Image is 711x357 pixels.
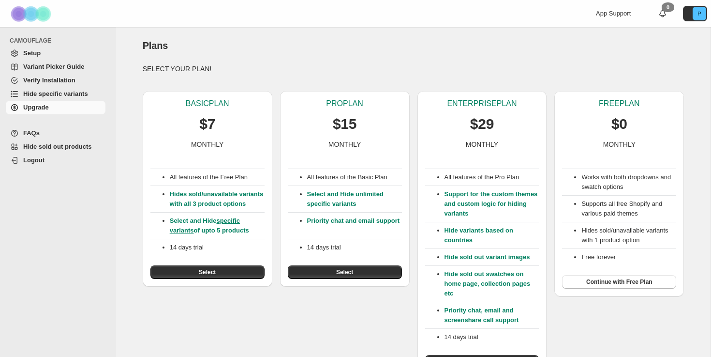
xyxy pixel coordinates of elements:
p: $15 [333,114,356,134]
span: Plans [143,40,168,51]
a: 0 [658,9,667,18]
text: P [697,11,701,16]
p: 14 days trial [444,332,539,342]
button: Avatar with initials P [683,6,707,21]
p: Support for the custom themes and custom logic for hiding variants [444,189,539,218]
span: Setup [23,49,41,57]
p: $29 [470,114,494,134]
p: All features of the Free Plan [170,172,265,182]
a: Hide specific variants [6,87,105,101]
li: Hides sold/unavailable variants with 1 product option [581,226,676,245]
li: Free forever [581,252,676,262]
p: Priority chat, email and screenshare call support [444,306,539,325]
img: Camouflage [8,0,56,27]
span: CAMOUFLAGE [10,37,109,45]
p: ENTERPRISE PLAN [447,99,517,109]
p: FREE PLAN [599,99,639,109]
button: Select [150,265,265,279]
a: Verify Installation [6,74,105,87]
p: 14 days trial [307,243,402,252]
a: Upgrade [6,101,105,114]
span: Variant Picker Guide [23,63,84,70]
p: All features of the Pro Plan [444,172,539,182]
span: Select [199,268,216,276]
p: MONTHLY [328,140,361,149]
span: Avatar with initials P [693,7,706,20]
li: Supports all free Shopify and various paid themes [581,199,676,218]
a: FAQs [6,126,105,140]
p: Select and Hide of upto 5 products [170,216,265,235]
p: $0 [611,114,627,134]
p: All features of the Basic Plan [307,172,402,182]
p: MONTHLY [191,140,223,149]
a: Hide sold out products [6,140,105,154]
p: SELECT YOUR PLAN! [143,64,684,74]
span: FAQs [23,129,40,137]
p: Hide sold out swatches on home page, collection pages etc [444,269,539,298]
span: Hide sold out products [23,143,92,150]
button: Continue with Free Plan [562,275,676,289]
a: Variant Picker Guide [6,60,105,74]
button: Select [288,265,402,279]
p: MONTHLY [603,140,636,149]
a: Logout [6,154,105,167]
p: BASIC PLAN [186,99,229,109]
span: Upgrade [23,104,49,111]
p: Hide sold out variant images [444,252,539,262]
p: 14 days trial [170,243,265,252]
a: Setup [6,47,105,60]
p: PRO PLAN [326,99,363,109]
p: Hide variants based on countries [444,226,539,245]
p: Select and Hide unlimited specific variants [307,189,402,209]
div: 0 [662,2,674,12]
p: $7 [199,114,215,134]
span: Verify Installation [23,77,75,84]
li: Works with both dropdowns and swatch options [581,172,676,192]
span: Hide specific variants [23,90,88,97]
p: Priority chat and email support [307,216,402,235]
p: MONTHLY [466,140,498,149]
span: Continue with Free Plan [586,278,652,286]
span: App Support [596,10,631,17]
span: Logout [23,156,44,164]
span: Select [336,268,353,276]
p: Hides sold/unavailable variants with all 3 product options [170,189,265,209]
